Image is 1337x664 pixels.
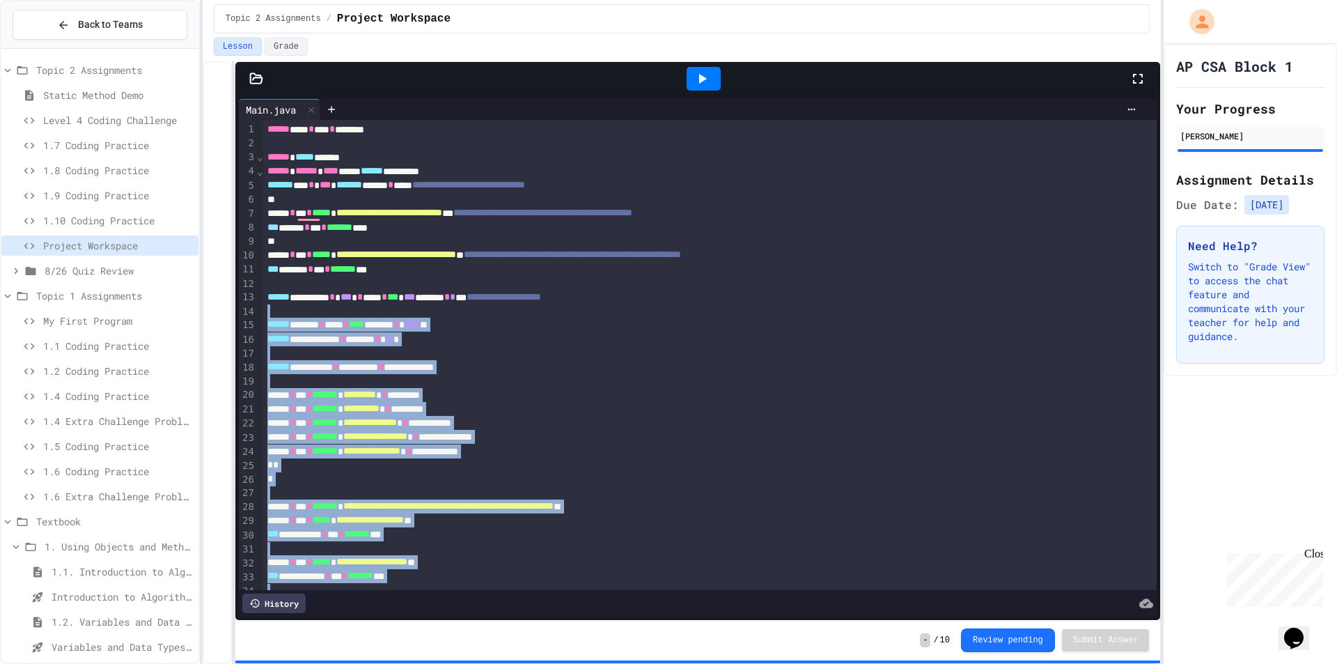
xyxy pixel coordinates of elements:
[239,249,256,263] div: 10
[239,514,256,528] div: 29
[1176,99,1324,118] h2: Your Progress
[239,459,256,473] div: 25
[239,486,256,500] div: 27
[43,238,193,253] span: Project Workspace
[52,615,193,629] span: 1.2. Variables and Data Types
[239,305,256,319] div: 14
[239,431,256,445] div: 23
[239,529,256,543] div: 30
[43,88,193,102] span: Static Method Demo
[6,6,96,88] div: Chat with us now!Close
[239,207,256,221] div: 7
[52,564,193,579] span: 1.1. Introduction to Algorithms, Programming, and Compilers
[214,38,262,56] button: Lesson
[1188,260,1313,343] p: Switch to "Grade View" to access the chat feature and communicate with your teacher for help and ...
[43,414,193,428] span: 1.4 Extra Challenge Problem
[1175,6,1218,38] div: My Account
[45,539,193,554] span: 1. Using Objects and Methods
[1073,635,1139,646] span: Submit Answer
[43,314,193,328] span: My First Program
[239,221,256,235] div: 8
[239,291,256,304] div: 13
[239,571,256,585] div: 33
[239,318,256,332] div: 15
[933,635,938,646] span: /
[239,543,256,557] div: 31
[43,489,193,504] span: 1.6 Extra Challenge Problem
[239,333,256,347] div: 16
[239,150,256,164] div: 3
[43,339,193,353] span: 1.1 Coding Practice
[43,213,193,228] span: 1.10 Coding Practice
[239,263,256,277] div: 11
[337,10,451,27] span: Project Workspace
[78,17,143,32] span: Back to Teams
[239,164,256,178] div: 4
[52,589,193,604] span: Introduction to Algorithms, Programming, and Compilers
[239,277,256,291] div: 12
[961,628,1055,652] button: Review pending
[43,138,193,153] span: 1.7 Coding Practice
[239,375,256,389] div: 19
[239,557,256,571] div: 32
[265,38,308,56] button: Grade
[239,403,256,417] div: 21
[36,514,193,529] span: Textbook
[36,63,193,77] span: Topic 2 Assignments
[52,640,193,654] span: Variables and Data Types - Quiz
[239,193,256,207] div: 6
[256,166,263,177] span: Fold line
[43,464,193,479] span: 1.6 Coding Practice
[1062,629,1150,651] button: Submit Answer
[226,13,321,24] span: Topic 2 Assignments
[239,347,256,361] div: 17
[43,188,193,203] span: 1.9 Coding Practice
[239,473,256,487] div: 26
[256,151,263,162] span: Fold line
[43,364,193,378] span: 1.2 Coding Practice
[239,585,256,599] div: 34
[242,594,306,613] div: History
[13,10,187,40] button: Back to Teams
[239,99,320,120] div: Main.java
[940,635,950,646] span: 10
[920,633,930,647] span: -
[1221,548,1323,607] iframe: chat widget
[45,263,193,278] span: 8/26 Quiz Review
[239,179,256,193] div: 5
[43,113,193,128] span: Level 4 Coding Challenge
[1180,130,1320,142] div: [PERSON_NAME]
[1279,608,1323,650] iframe: chat widget
[239,102,303,117] div: Main.java
[1244,195,1289,215] span: [DATE]
[239,445,256,459] div: 24
[239,500,256,514] div: 28
[239,417,256,431] div: 22
[1188,238,1313,254] h3: Need Help?
[239,123,256,137] div: 1
[239,388,256,402] div: 20
[1176,170,1324,190] h2: Assignment Details
[1176,56,1293,76] h1: AP CSA Block 1
[43,389,193,403] span: 1.4 Coding Practice
[43,439,193,454] span: 1.5 Coding Practice
[327,13,331,24] span: /
[239,137,256,150] div: 2
[36,288,193,303] span: Topic 1 Assignments
[1176,196,1239,213] span: Due Date:
[43,163,193,178] span: 1.8 Coding Practice
[239,235,256,249] div: 9
[239,361,256,375] div: 18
